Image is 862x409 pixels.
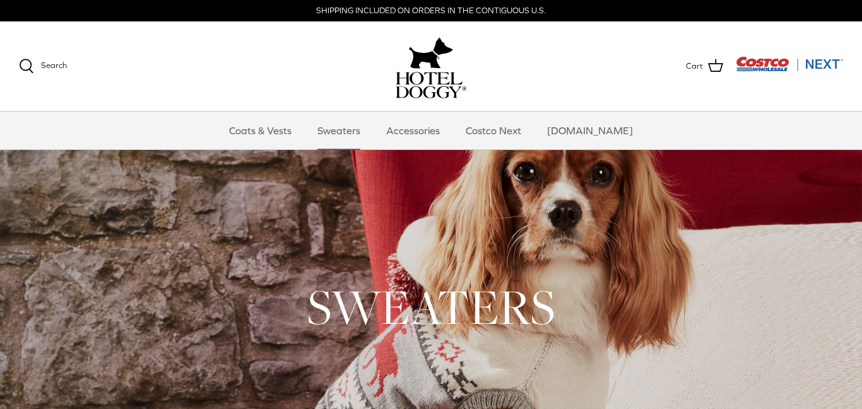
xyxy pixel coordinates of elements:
[736,64,843,74] a: Visit Costco Next
[375,112,451,149] a: Accessories
[409,34,453,72] img: hoteldoggy.com
[686,60,703,73] span: Cart
[19,276,843,338] h1: SWEATERS
[41,60,67,70] span: Search
[454,112,533,149] a: Costco Next
[306,112,372,149] a: Sweaters
[218,112,303,149] a: Coats & Vests
[686,58,723,74] a: Cart
[396,34,466,98] a: hoteldoggy.com hoteldoggycom
[736,56,843,72] img: Costco Next
[536,112,644,149] a: [DOMAIN_NAME]
[19,59,67,74] a: Search
[396,72,466,98] img: hoteldoggycom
